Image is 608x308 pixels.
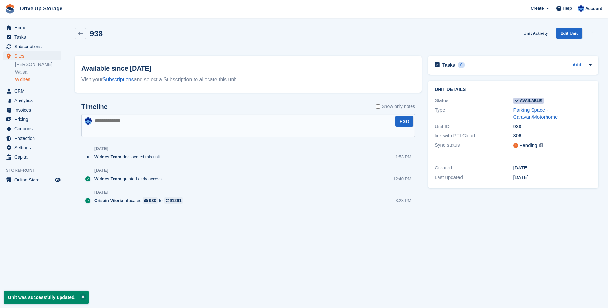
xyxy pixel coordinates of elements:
[573,61,581,69] a: Add
[396,197,411,204] div: 3:23 PM
[15,76,61,83] a: Widnes
[521,28,550,39] a: Unit Activity
[85,117,92,125] img: Widnes Team
[556,28,582,39] a: Edit Unit
[513,107,558,120] a: Parking Space - Caravan/Motorhome
[14,87,53,96] span: CRM
[435,164,513,172] div: Created
[3,51,61,60] a: menu
[94,154,121,160] span: Widnes Team
[393,176,411,182] div: 12:40 PM
[14,96,53,105] span: Analytics
[578,5,584,12] img: Widnes Team
[435,106,513,121] div: Type
[396,154,411,160] div: 1:53 PM
[90,29,103,38] h2: 938
[3,124,61,133] a: menu
[54,176,61,184] a: Preview store
[435,123,513,130] div: Unit ID
[513,174,592,181] div: [DATE]
[435,132,513,140] div: link with PTI Cloud
[435,97,513,104] div: Status
[3,115,61,124] a: menu
[513,98,544,104] span: Available
[14,51,53,60] span: Sites
[3,105,61,114] a: menu
[395,116,413,127] button: Post
[94,146,108,151] div: [DATE]
[3,96,61,105] a: menu
[143,197,158,204] a: 938
[14,23,53,32] span: Home
[435,87,592,92] h2: Unit details
[458,62,465,68] div: 0
[3,143,61,152] a: menu
[81,76,415,84] div: Visit your and select a Subscription to allocate this unit.
[3,33,61,42] a: menu
[14,134,53,143] span: Protection
[435,174,513,181] div: Last updated
[18,3,65,14] a: Drive Up Storage
[435,141,513,150] div: Sync status
[442,62,455,68] h2: Tasks
[3,23,61,32] a: menu
[3,153,61,162] a: menu
[376,103,380,110] input: Show only notes
[14,42,53,51] span: Subscriptions
[513,164,592,172] div: [DATE]
[15,69,61,75] a: Walsall
[3,87,61,96] a: menu
[94,197,186,204] div: allocated to
[14,124,53,133] span: Coupons
[94,176,165,182] div: granted early access
[539,143,543,147] img: icon-info-grey-7440780725fd019a000dd9b08b2336e03edf1995a4989e88bcd33f0948082b44.svg
[94,168,108,173] div: [DATE]
[15,61,61,68] a: [PERSON_NAME]
[81,63,415,73] h2: Available since [DATE]
[520,142,537,149] div: Pending
[3,134,61,143] a: menu
[531,5,544,12] span: Create
[14,115,53,124] span: Pricing
[585,6,602,12] span: Account
[94,154,163,160] div: deallocated this unit
[149,197,156,204] div: 938
[6,167,65,174] span: Storefront
[170,197,182,204] div: 91291
[14,153,53,162] span: Capital
[376,103,415,110] label: Show only notes
[94,197,123,204] span: Crispin Vitoria
[164,197,183,204] a: 91291
[563,5,572,12] span: Help
[14,175,53,184] span: Online Store
[14,105,53,114] span: Invoices
[5,4,15,14] img: stora-icon-8386f47178a22dfd0bd8f6a31ec36ba5ce8667c1dd55bd0f319d3a0aa187defe.svg
[94,176,121,182] span: Widnes Team
[103,77,134,82] a: Subscriptions
[14,33,53,42] span: Tasks
[81,103,108,111] h2: Timeline
[4,291,89,304] p: Unit was successfully updated.
[14,143,53,152] span: Settings
[94,190,108,195] div: [DATE]
[3,42,61,51] a: menu
[3,175,61,184] a: menu
[513,123,592,130] div: 938
[513,132,592,140] div: 306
